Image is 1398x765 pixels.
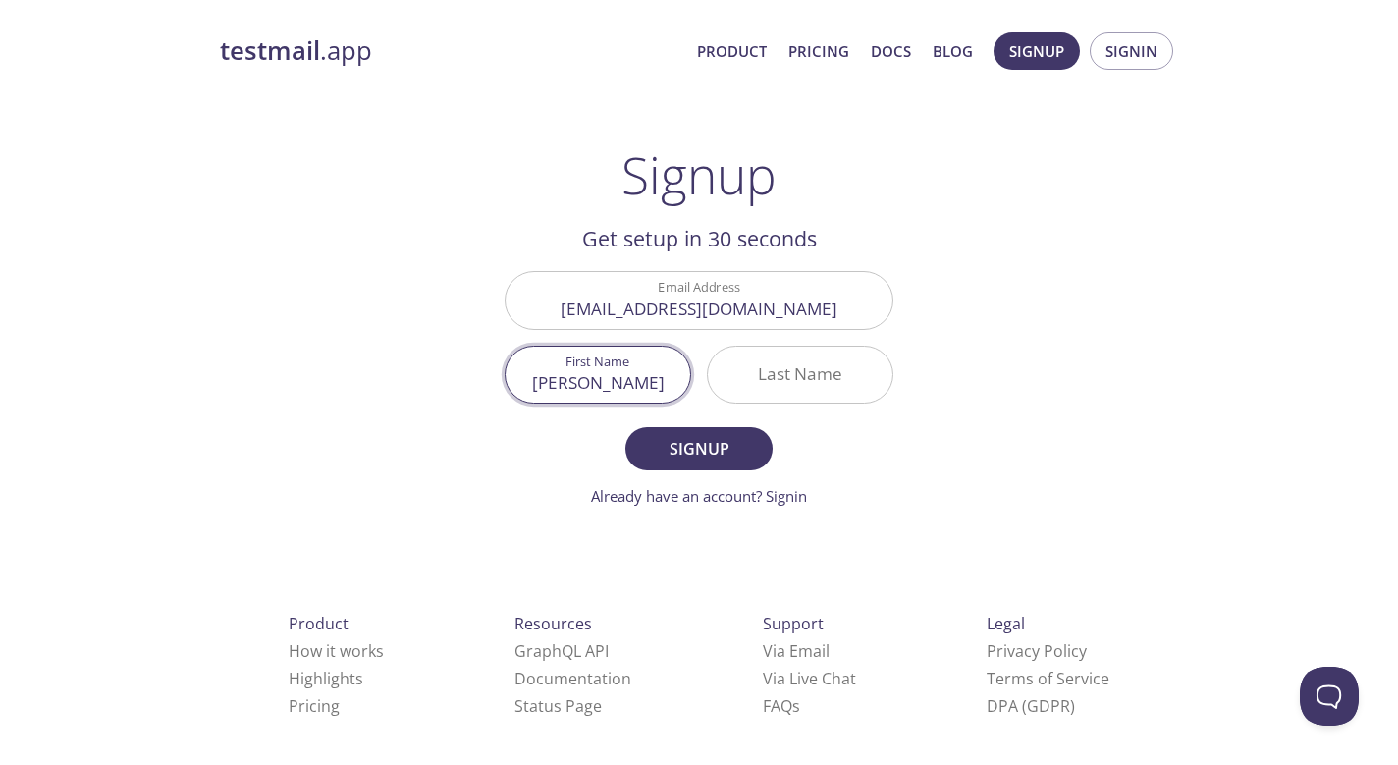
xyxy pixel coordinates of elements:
[987,668,1109,689] a: Terms of Service
[514,695,602,717] a: Status Page
[763,668,856,689] a: Via Live Chat
[763,640,830,662] a: Via Email
[987,695,1075,717] a: DPA (GDPR)
[647,435,751,463] span: Signup
[1090,32,1173,70] button: Signin
[987,613,1025,634] span: Legal
[933,38,973,64] a: Blog
[289,668,363,689] a: Highlights
[289,613,349,634] span: Product
[220,34,681,68] a: testmail.app
[871,38,911,64] a: Docs
[792,695,800,717] span: s
[1009,38,1064,64] span: Signup
[289,640,384,662] a: How it works
[994,32,1080,70] button: Signup
[289,695,340,717] a: Pricing
[505,222,893,255] h2: Get setup in 30 seconds
[220,33,320,68] strong: testmail
[763,613,824,634] span: Support
[591,486,807,506] a: Already have an account? Signin
[621,145,777,204] h1: Signup
[1105,38,1157,64] span: Signin
[1300,667,1359,726] iframe: Help Scout Beacon - Open
[514,613,592,634] span: Resources
[514,668,631,689] a: Documentation
[514,640,609,662] a: GraphQL API
[763,695,800,717] a: FAQ
[625,427,773,470] button: Signup
[788,38,849,64] a: Pricing
[987,640,1087,662] a: Privacy Policy
[697,38,767,64] a: Product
